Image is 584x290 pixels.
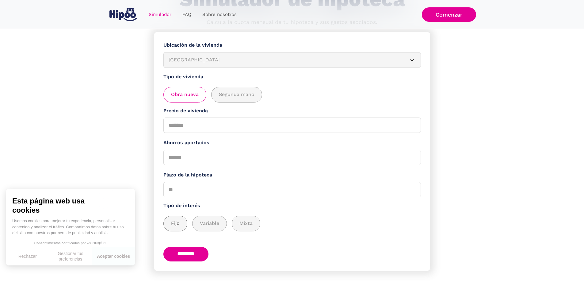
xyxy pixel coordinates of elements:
[197,9,242,21] a: Sobre nosotros
[163,171,421,179] label: Plazo de la hipoteca
[163,202,421,210] label: Tipo de interés
[163,73,421,81] label: Tipo de vivienda
[163,216,421,231] div: add_description_here
[163,87,421,102] div: add_description_here
[171,220,180,227] span: Fijo
[239,220,253,227] span: Mixta
[143,9,177,21] a: Simulador
[163,41,421,49] label: Ubicación de la vivienda
[171,91,199,99] span: Obra nueva
[219,91,254,99] span: Segunda mano
[154,32,430,271] form: Simulador Form
[200,220,219,227] span: Variable
[108,6,138,24] a: home
[163,107,421,115] label: Precio de vivienda
[163,52,421,68] article: [GEOGRAPHIC_DATA]
[422,7,476,22] a: Comenzar
[163,139,421,147] label: Ahorros aportados
[169,56,401,64] div: [GEOGRAPHIC_DATA]
[177,9,197,21] a: FAQ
